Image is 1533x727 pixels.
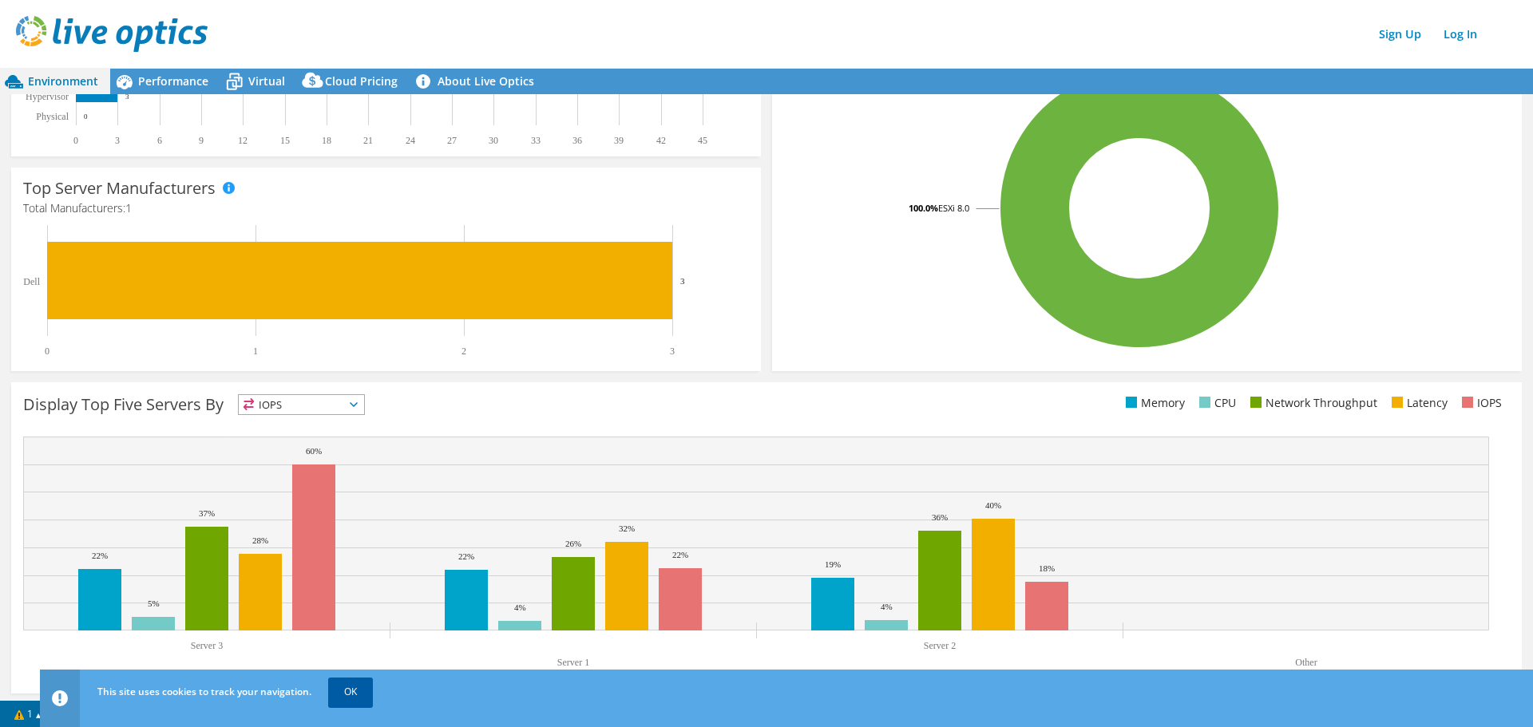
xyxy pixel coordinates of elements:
text: 21 [363,135,373,146]
text: 27 [447,135,457,146]
text: 60% [306,446,322,456]
text: 42 [656,135,666,146]
text: 37% [199,508,215,518]
text: 19% [825,559,841,569]
a: About Live Optics [410,69,546,94]
li: Network Throughput [1246,394,1377,412]
text: 4% [881,602,893,611]
span: This site uses cookies to track your navigation. [97,685,311,698]
text: 36% [932,512,948,522]
text: 32% [619,524,635,533]
text: 22% [92,551,108,560]
a: OK [328,678,373,706]
text: 5% [148,599,160,608]
text: Physical [36,111,69,122]
span: Cloud Pricing [325,73,398,89]
text: 45 [698,135,707,146]
tspan: 100.0% [909,202,938,214]
text: 18 [322,135,331,146]
text: 3 [670,346,675,357]
text: 1 [253,346,258,357]
text: 28% [252,535,268,545]
text: 15 [280,135,290,146]
span: Environment [28,73,98,89]
text: Server 1 [557,657,589,668]
text: 3 [680,276,685,286]
text: 3 [125,93,129,101]
text: Server 3 [191,640,223,651]
span: Virtual [248,73,285,89]
li: IOPS [1458,394,1502,412]
text: 2 [461,346,466,357]
text: Hypervisor [26,91,69,102]
h4: Total Manufacturers: [23,200,749,217]
h3: Top Server Manufacturers [23,180,216,197]
text: 24 [406,135,415,146]
text: 39 [614,135,624,146]
text: 33 [531,135,541,146]
img: live_optics_svg.svg [16,16,208,52]
text: 30 [489,135,498,146]
text: 0 [45,346,50,357]
li: Latency [1388,394,1448,412]
text: 36 [572,135,582,146]
text: 22% [458,551,474,561]
a: Sign Up [1371,22,1429,45]
a: 1 [3,704,53,724]
text: 6 [157,135,162,146]
text: 3 [115,135,120,146]
text: 12 [238,135,248,146]
text: 40% [985,500,1001,510]
text: 0 [84,113,88,121]
text: 22% [672,550,688,559]
li: Memory [1122,394,1185,412]
text: Server 2 [924,640,956,651]
text: Dell [23,276,40,287]
text: Other [1295,657,1317,668]
text: 9 [199,135,204,146]
text: 18% [1039,563,1055,573]
tspan: ESXi 8.0 [938,202,969,214]
text: 0 [73,135,78,146]
li: CPU [1195,394,1236,412]
text: 26% [565,539,581,548]
span: Performance [138,73,208,89]
span: IOPS [239,395,364,414]
a: Log In [1436,22,1485,45]
span: 1 [125,200,132,215]
text: 4% [514,603,526,612]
